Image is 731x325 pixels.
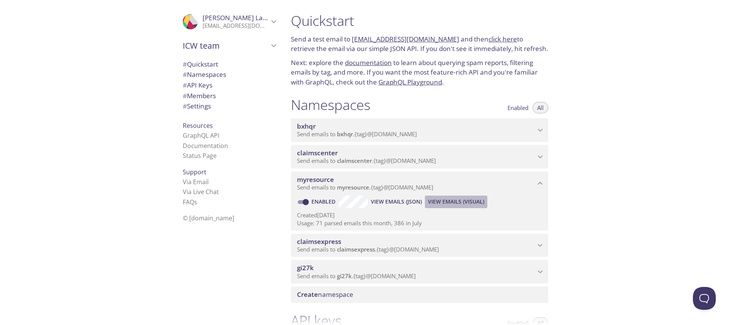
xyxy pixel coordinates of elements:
[297,175,334,184] span: myresource
[297,237,341,246] span: claimsexpress
[345,58,392,67] a: documentation
[297,263,314,272] span: gi27k
[291,234,548,257] div: claimsexpress namespace
[177,9,282,34] div: Rajesh Lakhinana
[183,151,217,160] a: Status Page
[297,122,316,131] span: bxhqr
[337,245,375,253] span: claimsexpress
[183,131,219,140] a: GraphQL API
[693,287,716,310] iframe: Help Scout Beacon - Open
[183,168,206,176] span: Support
[425,196,487,208] button: View Emails (Visual)
[291,287,548,303] div: Create namespace
[177,36,282,56] div: ICW team
[183,121,213,130] span: Resources
[337,272,352,280] span: gi27k
[297,272,416,280] span: Send emails to . {tag} @[DOMAIN_NAME]
[291,58,548,87] p: Next: explore the to learn about querying spam reports, filtering emails by tag, and more. If you...
[291,172,548,195] div: myresource namespace
[177,69,282,80] div: Namespaces
[291,260,548,284] div: gi27k namespace
[352,35,459,43] a: [EMAIL_ADDRESS][DOMAIN_NAME]
[203,13,288,22] span: [PERSON_NAME] Lakhinana
[183,70,187,79] span: #
[183,178,209,186] a: Via Email
[503,102,533,113] button: Enabled
[371,197,422,206] span: View Emails (JSON)
[194,198,197,206] span: s
[337,183,369,191] span: myresource
[183,142,228,150] a: Documentation
[297,148,338,157] span: claimscenter
[368,196,425,208] button: View Emails (JSON)
[291,118,548,142] div: bxhqr namespace
[183,60,218,69] span: Quickstart
[310,198,338,205] a: Enabled
[297,219,542,227] p: Usage: 71 parsed emails this month, 386 in July
[177,101,282,112] div: Team Settings
[428,197,484,206] span: View Emails (Visual)
[297,130,417,138] span: Send emails to . {tag} @[DOMAIN_NAME]
[297,183,433,191] span: Send emails to . {tag} @[DOMAIN_NAME]
[183,70,226,79] span: Namespaces
[291,145,548,169] div: claimscenter namespace
[337,157,372,164] span: claimscenter
[183,91,216,100] span: Members
[488,35,517,43] a: click here
[291,12,548,29] h1: Quickstart
[337,130,353,138] span: bxhqr
[177,59,282,70] div: Quickstart
[297,290,353,299] span: namespace
[183,40,269,51] span: ICW team
[177,80,282,91] div: API Keys
[183,102,187,110] span: #
[183,60,187,69] span: #
[183,81,212,89] span: API Keys
[183,102,211,110] span: Settings
[297,245,439,253] span: Send emails to . {tag} @[DOMAIN_NAME]
[533,102,548,113] button: All
[291,96,370,113] h1: Namespaces
[203,22,269,30] p: [EMAIL_ADDRESS][DOMAIN_NAME]
[177,91,282,101] div: Members
[378,78,442,86] a: GraphQL Playground
[297,290,318,299] span: Create
[183,91,187,100] span: #
[183,188,219,196] a: Via Live Chat
[183,198,197,206] a: FAQ
[297,211,542,219] p: Created [DATE]
[297,157,436,164] span: Send emails to . {tag} @[DOMAIN_NAME]
[183,81,187,89] span: #
[183,214,234,222] span: © [DOMAIN_NAME]
[291,34,548,54] p: Send a test email to and then to retrieve the email via our simple JSON API. If you don't see it ...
